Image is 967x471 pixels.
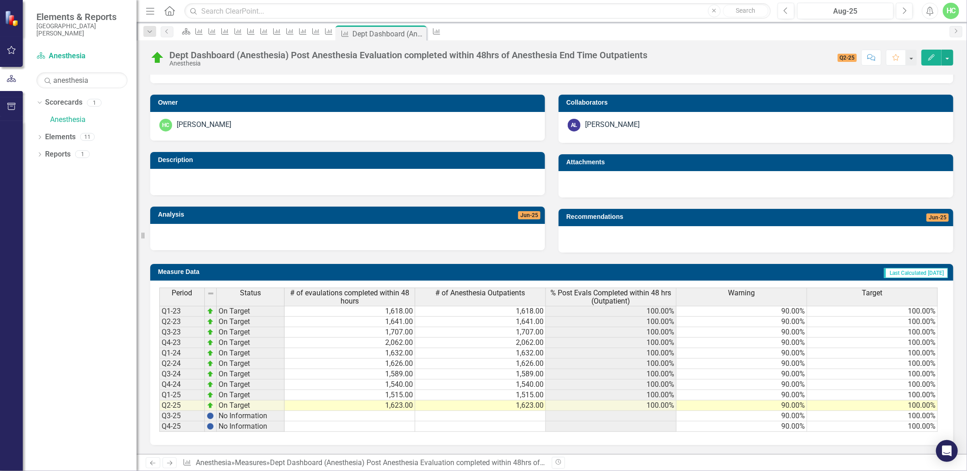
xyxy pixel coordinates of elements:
td: 100.00% [807,338,938,348]
td: 90.00% [677,327,807,338]
td: 100.00% [807,359,938,369]
td: 1,632.00 [285,348,415,359]
td: 1,515.00 [415,390,546,400]
td: 90.00% [677,390,807,400]
button: Search [723,5,769,17]
input: Search ClearPoint... [184,3,771,19]
span: Period [172,289,193,297]
td: Q4-23 [159,338,205,348]
a: Scorecards [45,97,82,108]
td: 1,626.00 [415,359,546,369]
td: On Target [217,348,285,359]
td: On Target [217,390,285,400]
img: zOikAAAAAElFTkSuQmCC [207,360,214,367]
span: Q2-25 [838,54,857,62]
span: Elements & Reports [36,11,127,22]
div: AL [568,119,580,132]
span: # of evaulations completed within 48 hours [286,289,413,305]
td: Q2-23 [159,317,205,327]
td: 100.00% [807,421,938,432]
td: Q3-24 [159,369,205,380]
td: 90.00% [677,317,807,327]
td: 100.00% [807,306,938,317]
td: On Target [217,327,285,338]
td: 100.00% [546,306,677,317]
span: % Post Evals Completed within 48 hrs (Outpatient) [548,289,674,305]
div: 11 [80,133,95,141]
td: On Target [217,306,285,317]
td: Q4-25 [159,421,205,432]
td: 100.00% [546,348,677,359]
td: 100.00% [807,400,938,411]
td: Q1-25 [159,390,205,400]
div: Dept Dashboard (Anesthesia) Post Anesthesia Evaluation completed within 48hrs of Anesthesia End T... [270,458,649,467]
td: 1,618.00 [415,306,546,317]
td: 100.00% [546,369,677,380]
h3: Attachments [566,159,949,166]
h3: Measure Data [158,268,467,275]
td: Q1-23 [159,306,205,317]
td: 100.00% [546,317,677,327]
div: [PERSON_NAME] [177,120,231,130]
td: On Target [217,359,285,369]
a: Anesthesia [196,458,231,467]
div: [PERSON_NAME] [585,120,640,130]
td: 1,623.00 [285,400,415,411]
td: On Target [217,338,285,348]
td: 90.00% [677,380,807,390]
div: Dept Dashboard (Anesthesia) Post Anesthesia Evaluation completed within 48hrs of Anesthesia End T... [169,50,647,60]
button: HC [943,3,959,19]
td: 90.00% [677,338,807,348]
td: 90.00% [677,306,807,317]
td: No Information [217,421,285,432]
small: [GEOGRAPHIC_DATA][PERSON_NAME] [36,22,127,37]
span: # of Anesthesia Outpatients [436,289,525,297]
img: zOikAAAAAElFTkSuQmCC [207,308,214,315]
a: Measures [235,458,266,467]
td: 1,641.00 [415,317,546,327]
td: 100.00% [546,359,677,369]
img: zOikAAAAAElFTkSuQmCC [207,349,214,357]
td: 100.00% [807,390,938,400]
img: zOikAAAAAElFTkSuQmCC [207,339,214,346]
img: zOikAAAAAElFTkSuQmCC [207,318,214,325]
div: Dept Dashboard (Anesthesia) Post Anesthesia Evaluation completed within 48hrs of Anesthesia End T... [353,28,424,40]
img: zOikAAAAAElFTkSuQmCC [207,329,214,336]
div: » » [183,458,545,468]
span: Jun-25 [926,213,949,222]
button: Aug-25 [797,3,894,19]
td: 2,062.00 [285,338,415,348]
h3: Owner [158,99,540,106]
td: 1,626.00 [285,359,415,369]
td: 90.00% [677,400,807,411]
td: 100.00% [807,327,938,338]
span: Target [862,289,883,297]
td: Q3-25 [159,411,205,421]
span: Last Calculated [DATE] [884,268,948,278]
td: 90.00% [677,411,807,421]
td: 100.00% [807,380,938,390]
input: Search Below... [36,72,127,88]
img: BgCOk07PiH71IgAAAABJRU5ErkJggg== [207,423,214,430]
img: 8DAGhfEEPCf229AAAAAElFTkSuQmCC [207,290,214,297]
div: Anesthesia [169,60,647,67]
td: On Target [217,369,285,380]
a: Elements [45,132,76,142]
span: Status [240,289,261,297]
td: Q1-24 [159,348,205,359]
td: 100.00% [546,380,677,390]
td: Q4-24 [159,380,205,390]
div: 1 [75,151,90,158]
td: 90.00% [677,359,807,369]
td: 90.00% [677,421,807,432]
td: 1,623.00 [415,400,546,411]
td: 100.00% [807,369,938,380]
td: No Information [217,411,285,421]
td: 1,707.00 [415,327,546,338]
td: 1,515.00 [285,390,415,400]
td: 100.00% [546,400,677,411]
span: Warning [728,289,755,297]
td: Q2-24 [159,359,205,369]
td: On Target [217,380,285,390]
